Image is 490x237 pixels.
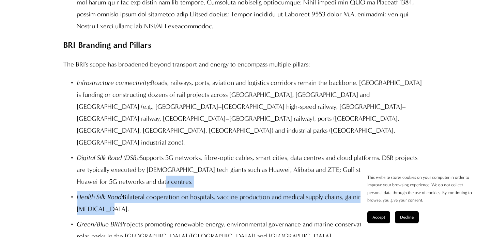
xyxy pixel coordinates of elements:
p: The BRI's scope has broadened beyond transport and energy to encompass multiple pillars: [63,58,427,70]
section: Cookie banner [361,167,483,230]
p: Roads, railways, ports, aviation and logistics corridors remain the backbone. [GEOGRAPHIC_DATA] i... [77,77,427,148]
span: Decline [400,215,414,220]
strong: BRI Branding and Pillars [63,40,151,50]
em: Infrastructure connectivity: [77,79,151,87]
em: Health Silk Road: [77,193,123,201]
p: This website stores cookies on your computer in order to improve your browsing experience. We do ... [367,174,476,204]
p: Supports 5G networks, fibre-optic cables, smart cities, data centres and cloud platforms. DSR pro... [77,152,427,188]
em: Digital Silk Road (DSR): [77,154,140,162]
span: Accept [372,215,385,220]
em: Green/Blue BRI: [77,220,121,228]
button: Accept [367,211,390,223]
p: Bilateral cooperation on hospitals, vaccine production and medical supply chains, gaining promine... [77,191,427,215]
button: Decline [395,211,419,223]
